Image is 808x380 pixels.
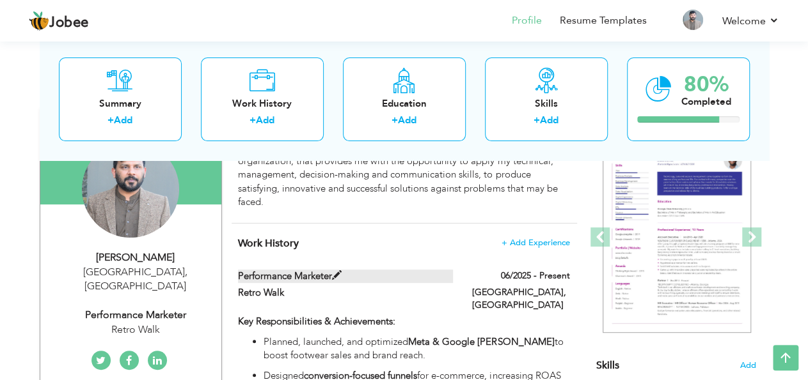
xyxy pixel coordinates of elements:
[560,13,647,28] a: Resume Templates
[29,11,89,31] a: Jobee
[29,11,49,31] img: jobee.io
[114,114,132,127] a: Add
[472,286,570,312] label: [GEOGRAPHIC_DATA], [GEOGRAPHIC_DATA]
[250,114,256,128] label: +
[495,97,598,110] div: Skills
[392,114,398,128] label: +
[502,238,570,247] span: + Add Experience
[185,265,187,279] span: ,
[82,141,179,238] img: Waseem Akram
[534,114,540,128] label: +
[238,237,569,250] h4: This helps to show the companies you have worked for.
[264,335,569,363] p: Planned, launched, and optimized to boost footwear sales and brand reach.
[50,250,221,265] div: [PERSON_NAME]
[740,360,756,372] span: Add
[681,74,731,95] div: 80%
[540,114,558,127] a: Add
[50,308,221,323] div: Performance Marketer
[398,114,416,127] a: Add
[683,10,703,30] img: Profile Img
[353,97,455,110] div: Education
[107,114,114,128] label: +
[211,97,313,110] div: Work History
[69,97,171,110] div: Summary
[50,323,221,337] div: Retro Walk
[238,270,453,283] label: Performance Marketer
[238,141,569,209] div: My main objective is to work as a team in a well-reputed and dynamic organization, that provides ...
[408,335,554,348] strong: Meta & Google [PERSON_NAME]
[238,236,299,250] span: Work History
[256,114,274,127] a: Add
[596,358,619,372] span: Skills
[50,265,221,294] div: [GEOGRAPHIC_DATA] [GEOGRAPHIC_DATA]
[722,13,779,29] a: Welcome
[681,95,731,109] div: Completed
[238,286,453,300] label: Retro Walk
[501,270,570,282] label: 06/2025 - Present
[512,13,542,28] a: Profile
[49,16,89,30] span: Jobee
[238,315,395,328] strong: Key Responsibilities & Achievements:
